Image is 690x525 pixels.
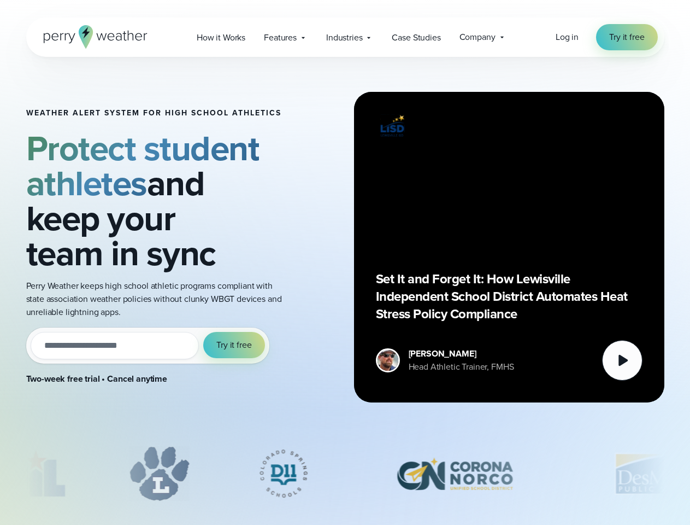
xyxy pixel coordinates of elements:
[242,446,325,501] div: 3 of 12
[326,31,362,44] span: Industries
[26,372,168,385] strong: Two-week free trial • Cancel anytime
[409,360,514,374] div: Head Athletic Trainer, FMHS
[376,270,642,323] p: Set It and Forget It: How Lewisville Independent School District Automates Heat Stress Policy Com...
[392,31,440,44] span: Case Studies
[378,350,398,371] img: cody-henschke-headshot
[264,31,297,44] span: Features
[26,122,260,209] strong: Protect student athletes
[129,446,190,501] div: 2 of 12
[377,446,532,501] div: 4 of 12
[459,31,496,44] span: Company
[409,347,514,360] div: [PERSON_NAME]
[26,131,282,271] h2: and keep your team in sync
[26,109,282,118] h1: Weather Alert System for High School Athletics
[556,31,579,44] a: Log in
[376,114,409,138] img: Lewisville ISD logo
[556,31,579,43] span: Log in
[197,31,245,44] span: How it Works
[216,339,251,352] span: Try it free
[26,446,664,506] div: slideshow
[609,31,644,44] span: Try it free
[26,279,282,319] p: Perry Weather keeps high school athletic programs compliant with state association weather polici...
[187,26,255,49] a: How it Works
[596,24,657,50] a: Try it free
[377,446,532,501] img: Corona-Norco-Unified-School-District.svg
[203,332,264,358] button: Try it free
[242,446,325,501] img: Colorado-Springs-School-District.svg
[382,26,450,49] a: Case Studies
